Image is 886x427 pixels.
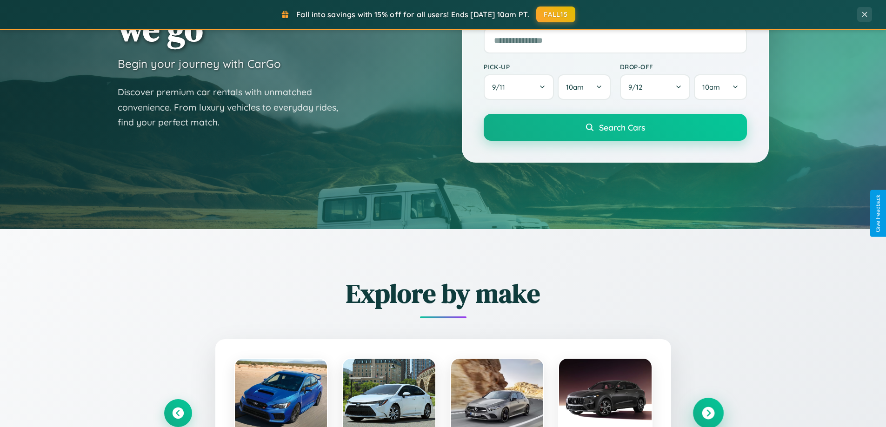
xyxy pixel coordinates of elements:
label: Pick-up [484,63,611,71]
button: 10am [694,74,746,100]
button: FALL15 [536,7,575,22]
p: Discover premium car rentals with unmatched convenience. From luxury vehicles to everyday rides, ... [118,85,350,130]
label: Drop-off [620,63,747,71]
h2: Explore by make [164,276,722,311]
span: Search Cars [599,122,645,132]
button: 9/12 [620,74,691,100]
button: 9/11 [484,74,554,100]
button: Search Cars [484,114,747,141]
span: 9 / 11 [492,83,510,92]
div: Give Feedback [875,195,881,232]
span: 10am [702,83,720,92]
button: 10am [558,74,610,100]
span: 10am [566,83,584,92]
span: Fall into savings with 15% off for all users! Ends [DATE] 10am PT. [296,10,529,19]
span: 9 / 12 [628,83,647,92]
h3: Begin your journey with CarGo [118,57,281,71]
